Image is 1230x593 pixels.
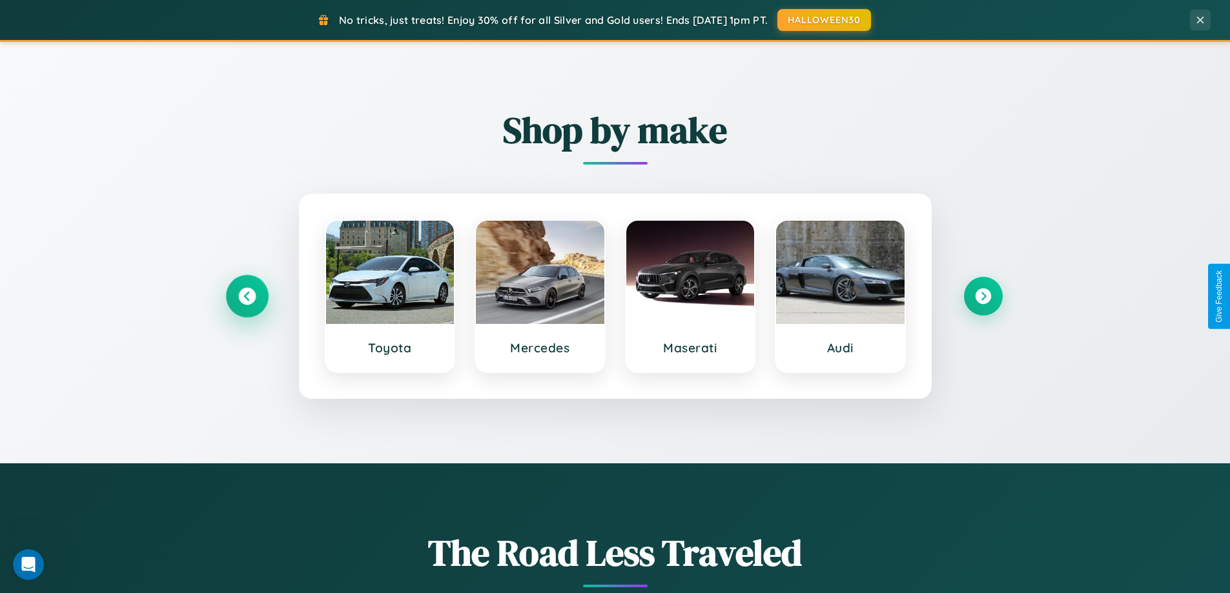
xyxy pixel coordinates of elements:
div: Give Feedback [1215,270,1224,323]
h1: The Road Less Traveled [228,528,1003,578]
button: HALLOWEEN30 [777,9,871,31]
h3: Maserati [639,340,742,356]
iframe: Intercom live chat [13,549,44,580]
span: No tricks, just treats! Enjoy 30% off for all Silver and Gold users! Ends [DATE] 1pm PT. [339,14,768,26]
h3: Mercedes [489,340,591,356]
h3: Toyota [339,340,442,356]
h2: Shop by make [228,105,1003,155]
h3: Audi [789,340,892,356]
